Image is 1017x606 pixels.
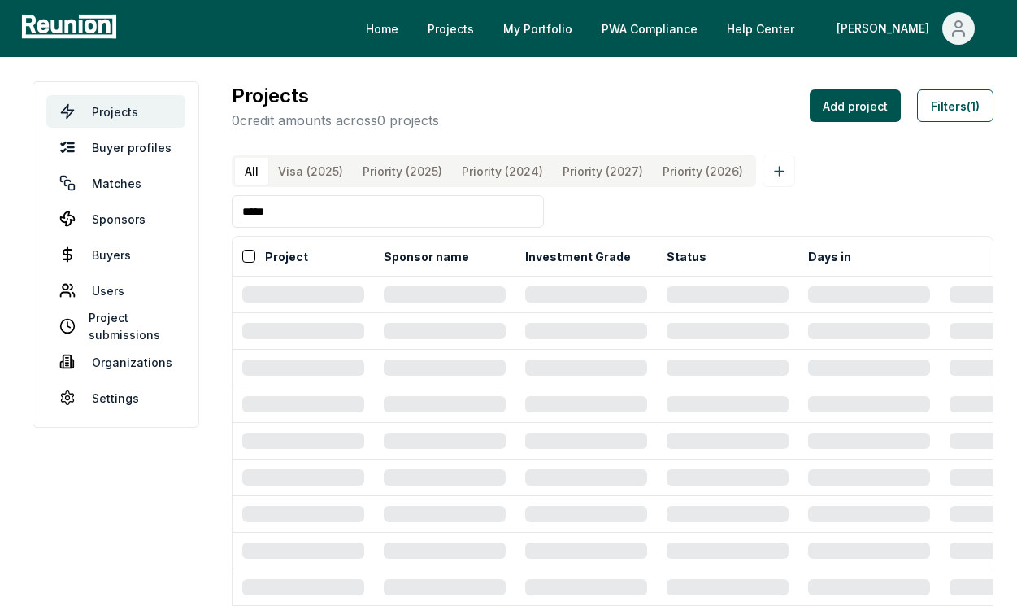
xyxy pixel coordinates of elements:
[810,89,901,122] button: Add project
[353,158,452,185] button: Priority (2025)
[553,158,653,185] button: Priority (2027)
[380,240,472,272] button: Sponsor name
[46,203,185,235] a: Sponsors
[232,81,439,111] h3: Projects
[452,158,553,185] button: Priority (2024)
[917,89,993,122] button: Filters(1)
[663,240,710,272] button: Status
[46,238,185,271] a: Buyers
[837,12,936,45] div: [PERSON_NAME]
[46,274,185,307] a: Users
[268,158,353,185] button: Visa (2025)
[353,12,1001,45] nav: Main
[653,158,753,185] button: Priority (2026)
[46,381,185,414] a: Settings
[235,158,268,185] button: All
[805,240,896,272] button: Days in status
[824,12,988,45] button: [PERSON_NAME]
[46,131,185,163] a: Buyer profiles
[490,12,585,45] a: My Portfolio
[46,346,185,378] a: Organizations
[46,310,185,342] a: Project submissions
[46,95,185,128] a: Projects
[714,12,807,45] a: Help Center
[46,167,185,199] a: Matches
[262,240,311,272] button: Project
[353,12,411,45] a: Home
[415,12,487,45] a: Projects
[232,111,439,130] p: 0 credit amounts across 0 projects
[589,12,711,45] a: PWA Compliance
[522,240,634,272] button: Investment Grade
